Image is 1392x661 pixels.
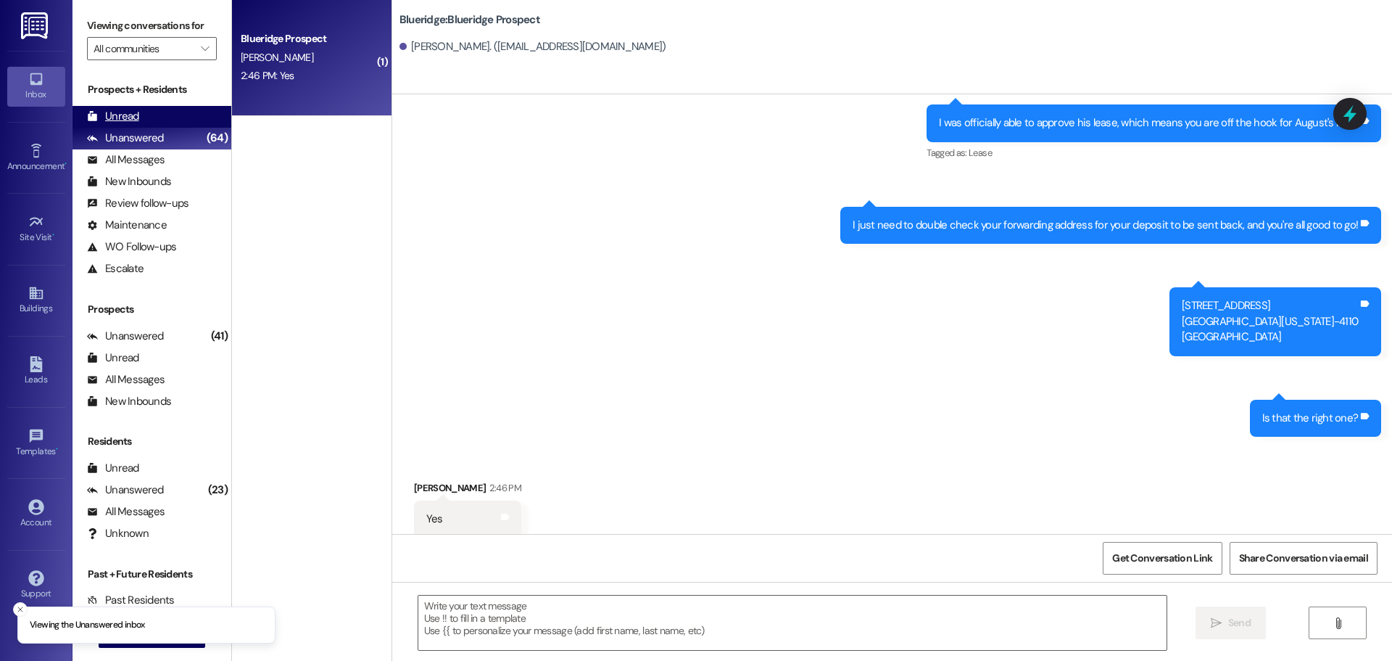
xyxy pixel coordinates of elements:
a: Templates • [7,424,65,463]
i:  [1333,617,1343,629]
span: [PERSON_NAME] [241,51,313,64]
div: All Messages [87,372,165,387]
a: Site Visit • [7,210,65,249]
div: WO Follow-ups [87,239,176,255]
div: Prospects + Residents [72,82,231,97]
input: All communities [94,37,194,60]
div: Unanswered [87,131,164,146]
div: Is that the right one? [1262,411,1359,426]
div: Yes [426,512,443,527]
img: ResiDesk Logo [21,12,51,39]
a: Support [7,566,65,605]
div: (64) [203,127,231,149]
div: New Inbounds [87,174,171,189]
button: Close toast [13,602,28,617]
span: • [52,230,54,240]
button: Get Conversation Link [1103,542,1222,575]
div: 2:46 PM: Yes [241,69,294,82]
span: • [65,159,67,169]
div: (23) [204,479,231,501]
div: Prospects [72,302,231,317]
div: (41) [207,325,231,348]
div: Unread [87,350,139,366]
b: Blueridge: Blueridge Prospect [399,12,540,28]
div: Unread [87,109,139,124]
a: Account [7,495,65,534]
div: New Inbounds [87,394,171,409]
i:  [1211,617,1222,629]
p: Viewing the Unanswered inbox [30,619,145,632]
div: Unknown [87,526,149,541]
span: • [56,444,58,454]
div: 2:46 PM [486,480,521,496]
div: Tagged as: [927,142,1381,163]
div: Maintenance [87,218,167,233]
div: All Messages [87,152,165,168]
a: Inbox [7,67,65,106]
div: Unanswered [87,329,164,344]
span: Lease [969,147,992,159]
div: Unread [87,461,139,476]
span: Get Conversation Link [1112,551,1212,566]
span: Share Conversation via email [1239,551,1368,566]
div: [STREET_ADDRESS] [GEOGRAPHIC_DATA][US_STATE]-4110 [GEOGRAPHIC_DATA] [1182,298,1358,345]
div: Review follow-ups [87,196,188,211]
a: Buildings [7,281,65,320]
div: I just need to double check your forwarding address for your deposit to be sent back, and you're ... [853,218,1358,233]
div: Unanswered [87,483,164,498]
label: Viewing conversations for [87,15,217,37]
button: Send [1196,607,1266,639]
div: I was officially able to approve his lease, which means you are off the hook for August's rent! [939,115,1358,131]
div: Residents [72,434,231,449]
button: Share Conversation via email [1230,542,1377,575]
div: Past Residents [87,593,175,608]
a: Leads [7,352,65,391]
span: Send [1228,615,1251,631]
div: Past + Future Residents [72,567,231,582]
div: Blueridge Prospect [241,31,375,46]
div: All Messages [87,504,165,520]
i:  [201,43,209,54]
div: [PERSON_NAME] [414,480,521,501]
div: Escalate [87,261,144,276]
div: [PERSON_NAME]. ([EMAIL_ADDRESS][DOMAIN_NAME]) [399,39,666,54]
